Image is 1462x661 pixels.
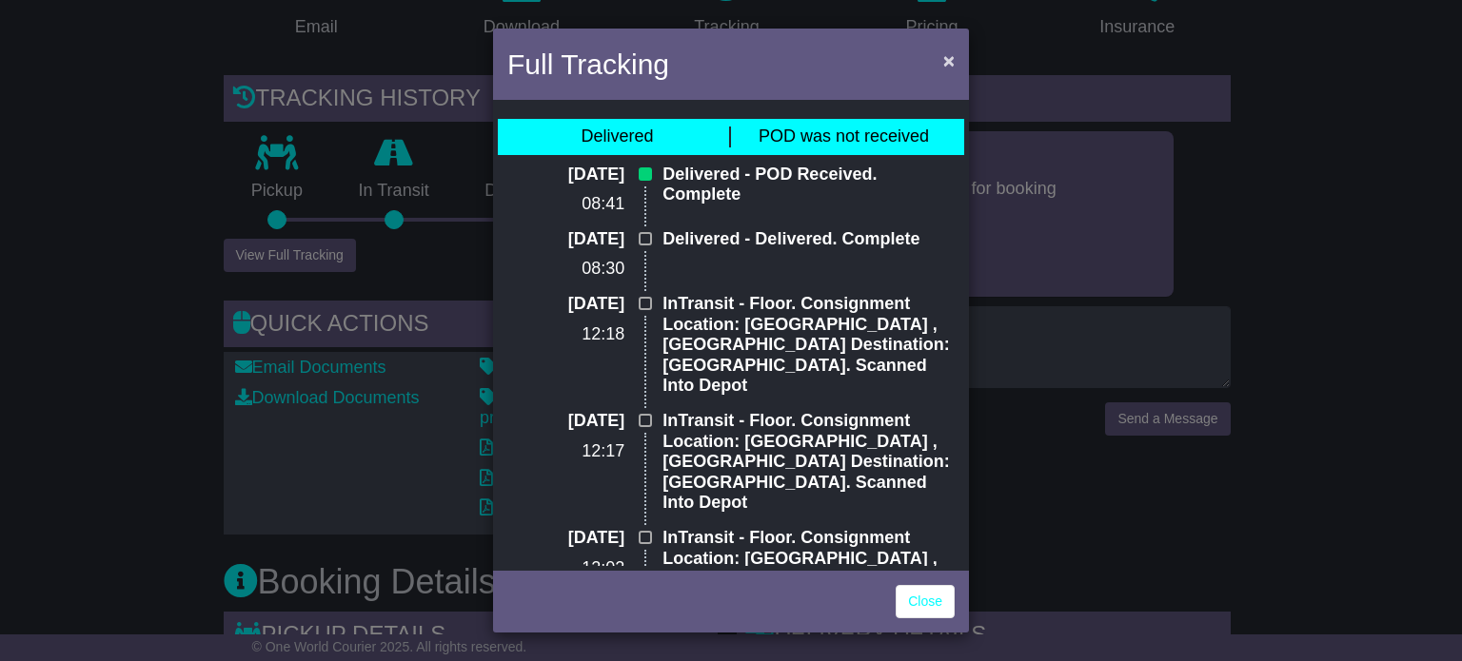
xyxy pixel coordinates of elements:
[662,294,955,397] p: InTransit - Floor. Consignment Location: [GEOGRAPHIC_DATA] , [GEOGRAPHIC_DATA] Destination: [GEOG...
[507,43,669,86] h4: Full Tracking
[662,229,955,250] p: Delivered - Delivered. Complete
[507,441,624,462] p: 12:17
[507,294,624,315] p: [DATE]
[507,324,624,345] p: 12:18
[581,126,653,147] div: Delivered
[896,585,955,618] a: Close
[507,411,624,432] p: [DATE]
[662,165,955,205] p: Delivered - POD Received. Complete
[662,528,955,631] p: InTransit - Floor. Consignment Location: [GEOGRAPHIC_DATA] , [GEOGRAPHIC_DATA] Destination: [GEOG...
[943,49,955,71] span: ×
[507,528,624,549] p: [DATE]
[507,259,624,280] p: 08:30
[662,411,955,514] p: InTransit - Floor. Consignment Location: [GEOGRAPHIC_DATA] , [GEOGRAPHIC_DATA] Destination: [GEOG...
[507,165,624,185] p: [DATE]
[934,41,964,80] button: Close
[507,229,624,250] p: [DATE]
[759,126,929,146] span: POD was not received
[507,194,624,215] p: 08:41
[507,558,624,579] p: 12:02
